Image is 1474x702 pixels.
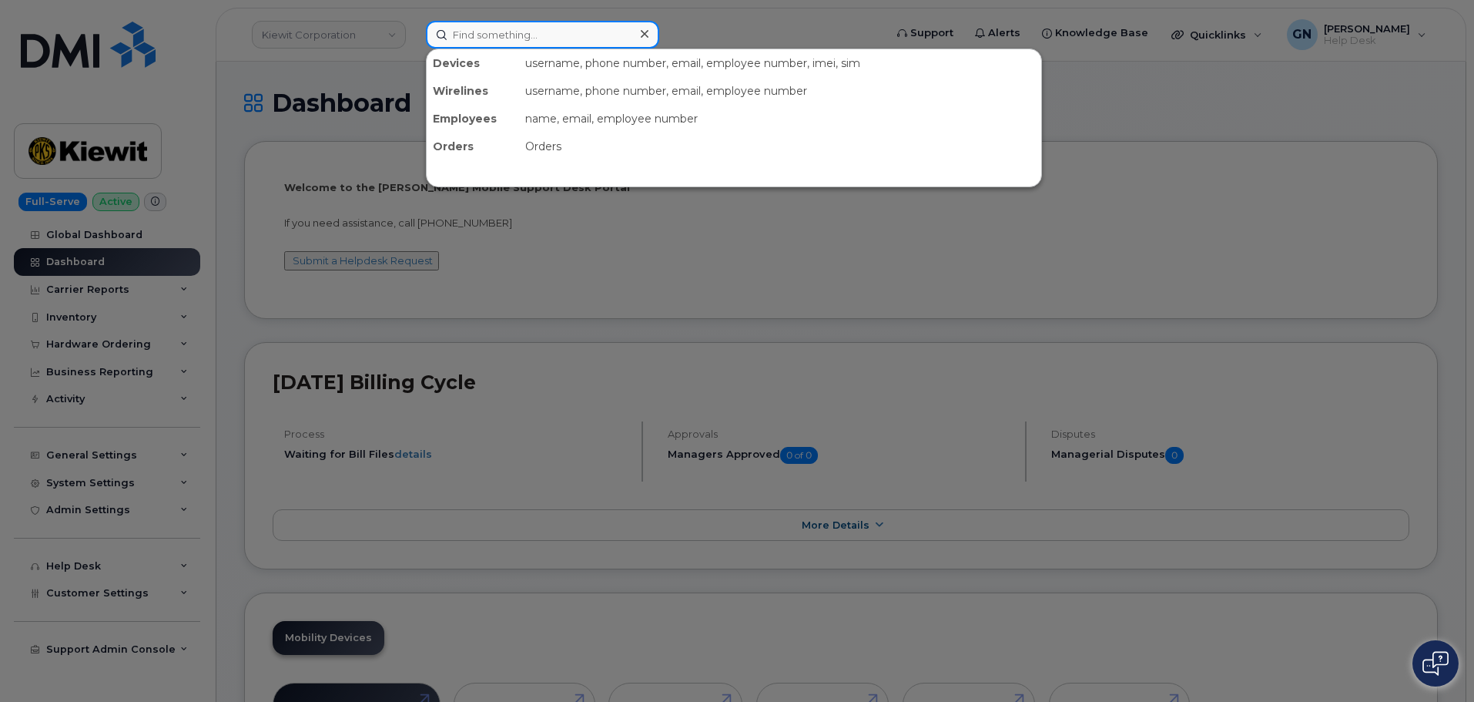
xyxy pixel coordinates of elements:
div: Employees [427,105,519,133]
div: username, phone number, email, employee number, imei, sim [519,49,1041,77]
img: Open chat [1422,651,1449,676]
div: name, email, employee number [519,105,1041,133]
div: Wirelines [427,77,519,105]
div: Devices [427,49,519,77]
div: username, phone number, email, employee number [519,77,1041,105]
div: Orders [519,133,1041,160]
div: Orders [427,133,519,160]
